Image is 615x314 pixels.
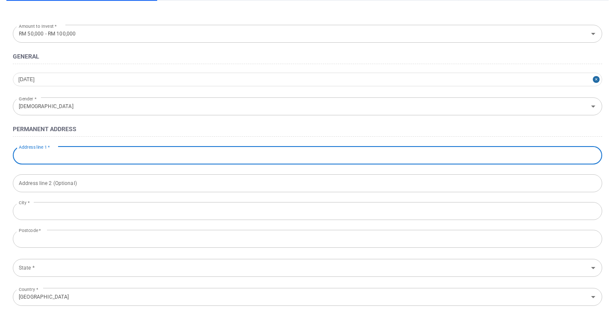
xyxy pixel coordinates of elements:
[19,93,36,104] label: Gender *
[19,284,38,295] label: Country *
[13,73,602,86] input: Date Of Birth *
[587,262,599,274] button: Open
[19,21,57,32] label: Amount to Invest *
[19,227,41,234] label: Postcode *
[13,51,602,62] h4: General
[13,124,602,134] h4: Permanent Address
[587,291,599,303] button: Open
[19,144,50,150] label: Address line 1 *
[593,73,602,86] button: Close
[587,100,599,112] button: Open
[19,200,29,206] label: City *
[587,28,599,40] button: Open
